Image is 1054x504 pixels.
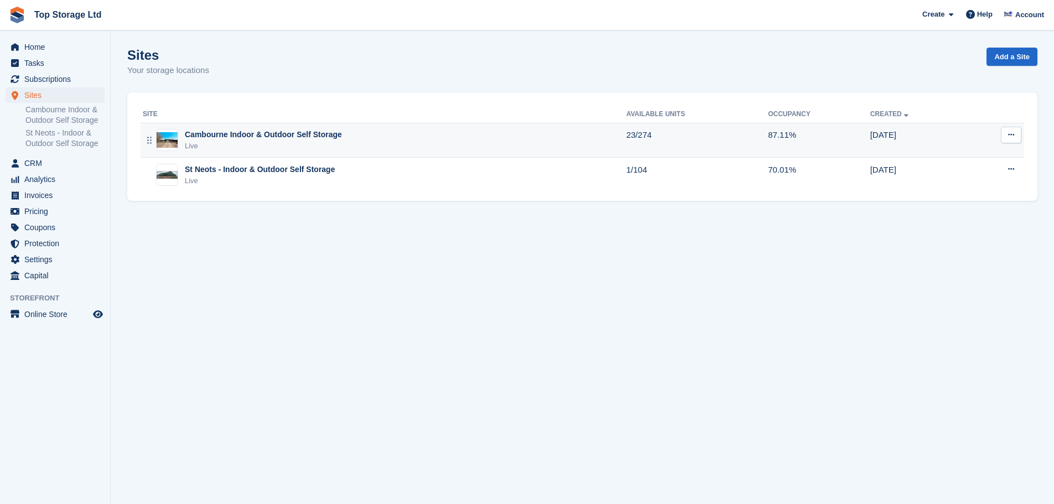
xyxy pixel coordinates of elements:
[24,204,91,219] span: Pricing
[6,252,105,267] a: menu
[91,308,105,321] a: Preview store
[127,64,209,77] p: Your storage locations
[185,141,342,152] div: Live
[6,236,105,251] a: menu
[626,158,768,192] td: 1/104
[185,175,335,186] div: Live
[626,106,768,123] th: Available Units
[30,6,106,24] a: Top Storage Ltd
[6,188,105,203] a: menu
[6,55,105,71] a: menu
[24,306,91,322] span: Online Store
[6,172,105,187] a: menu
[768,123,870,158] td: 87.11%
[977,9,993,20] span: Help
[24,188,91,203] span: Invoices
[6,71,105,87] a: menu
[157,132,178,148] img: Image of Cambourne Indoor & Outdoor Self Storage site
[24,252,91,267] span: Settings
[24,220,91,235] span: Coupons
[24,236,91,251] span: Protection
[870,110,911,118] a: Created
[141,106,626,123] th: Site
[870,158,968,192] td: [DATE]
[6,204,105,219] a: menu
[6,39,105,55] a: menu
[870,123,968,158] td: [DATE]
[6,87,105,103] a: menu
[24,71,91,87] span: Subscriptions
[1003,9,1014,20] img: Sam Topham
[6,220,105,235] a: menu
[24,87,91,103] span: Sites
[24,172,91,187] span: Analytics
[10,293,110,304] span: Storefront
[768,158,870,192] td: 70.01%
[24,55,91,71] span: Tasks
[24,155,91,171] span: CRM
[24,39,91,55] span: Home
[9,7,25,23] img: stora-icon-8386f47178a22dfd0bd8f6a31ec36ba5ce8667c1dd55bd0f319d3a0aa187defe.svg
[127,48,209,63] h1: Sites
[24,268,91,283] span: Capital
[1015,9,1044,20] span: Account
[626,123,768,158] td: 23/274
[185,164,335,175] div: St Neots - Indoor & Outdoor Self Storage
[6,155,105,171] a: menu
[25,105,105,126] a: Cambourne Indoor & Outdoor Self Storage
[6,268,105,283] a: menu
[922,9,944,20] span: Create
[986,48,1037,66] a: Add a Site
[185,129,342,141] div: Cambourne Indoor & Outdoor Self Storage
[157,171,178,178] img: Image of St Neots - Indoor & Outdoor Self Storage site
[25,128,105,149] a: St Neots - Indoor & Outdoor Self Storage
[6,306,105,322] a: menu
[768,106,870,123] th: Occupancy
